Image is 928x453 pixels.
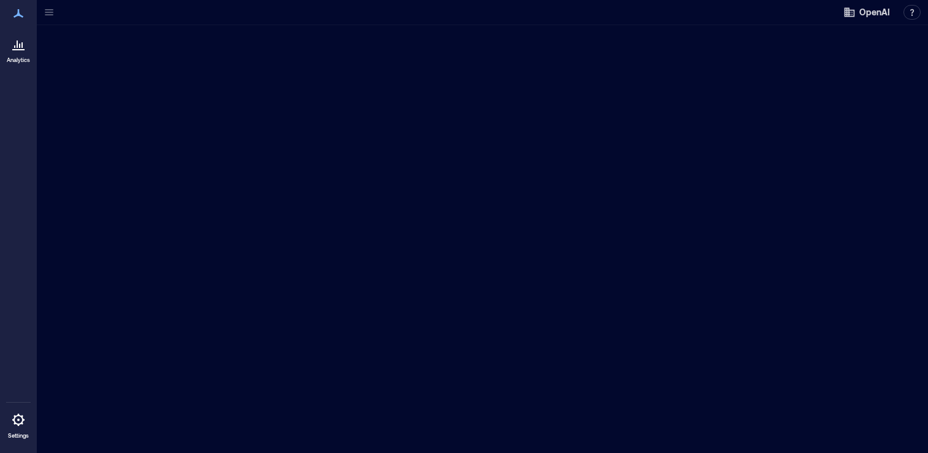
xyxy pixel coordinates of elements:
[7,56,30,64] p: Analytics
[8,432,29,439] p: Settings
[840,2,894,22] button: OpenAI
[3,29,34,68] a: Analytics
[859,6,890,18] span: OpenAI
[4,405,33,443] a: Settings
